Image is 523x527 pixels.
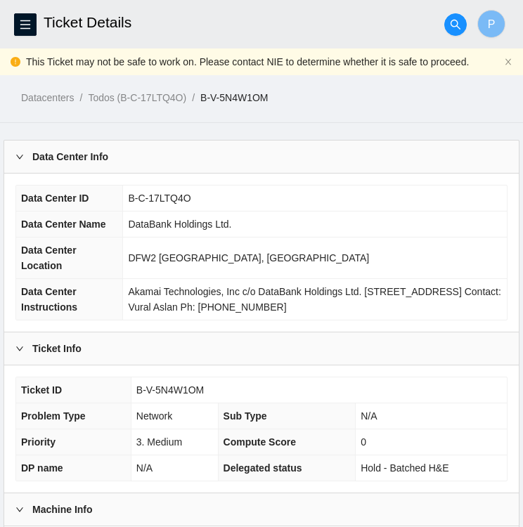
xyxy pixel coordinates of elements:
[88,92,186,103] a: Todos (B-C-17LTQ4O)
[21,462,63,474] span: DP name
[21,245,77,271] span: Data Center Location
[136,436,182,448] span: 3. Medium
[21,410,86,422] span: Problem Type
[21,286,77,313] span: Data Center Instructions
[488,15,496,33] span: P
[224,436,296,448] span: Compute Score
[21,384,62,396] span: Ticket ID
[32,502,93,517] b: Machine Info
[136,384,204,396] span: B-V-5N4W1OM
[21,219,106,230] span: Data Center Name
[32,149,108,164] b: Data Center Info
[4,141,519,173] div: Data Center Info
[15,152,24,161] span: right
[444,13,467,36] button: search
[21,436,56,448] span: Priority
[32,341,82,356] b: Ticket Info
[224,462,302,474] span: Delegated status
[15,344,24,353] span: right
[128,286,501,313] span: Akamai Technologies, Inc c/o DataBank Holdings Ltd. [STREET_ADDRESS] Contact: Vural Aslan Ph: [PH...
[128,219,231,230] span: DataBank Holdings Ltd.
[4,493,519,526] div: Machine Info
[445,19,466,30] span: search
[4,332,519,365] div: Ticket Info
[128,193,191,204] span: B-C-17LTQ4O
[128,252,369,263] span: DFW2 [GEOGRAPHIC_DATA], [GEOGRAPHIC_DATA]
[224,410,267,422] span: Sub Type
[136,462,153,474] span: N/A
[15,19,36,30] span: menu
[15,505,24,514] span: right
[361,436,366,448] span: 0
[200,92,268,103] a: B-V-5N4W1OM
[79,92,82,103] span: /
[192,92,195,103] span: /
[477,10,505,38] button: P
[136,410,172,422] span: Network
[14,13,37,36] button: menu
[21,92,74,103] a: Datacenters
[21,193,89,204] span: Data Center ID
[361,410,377,422] span: N/A
[361,462,448,474] span: Hold - Batched H&E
